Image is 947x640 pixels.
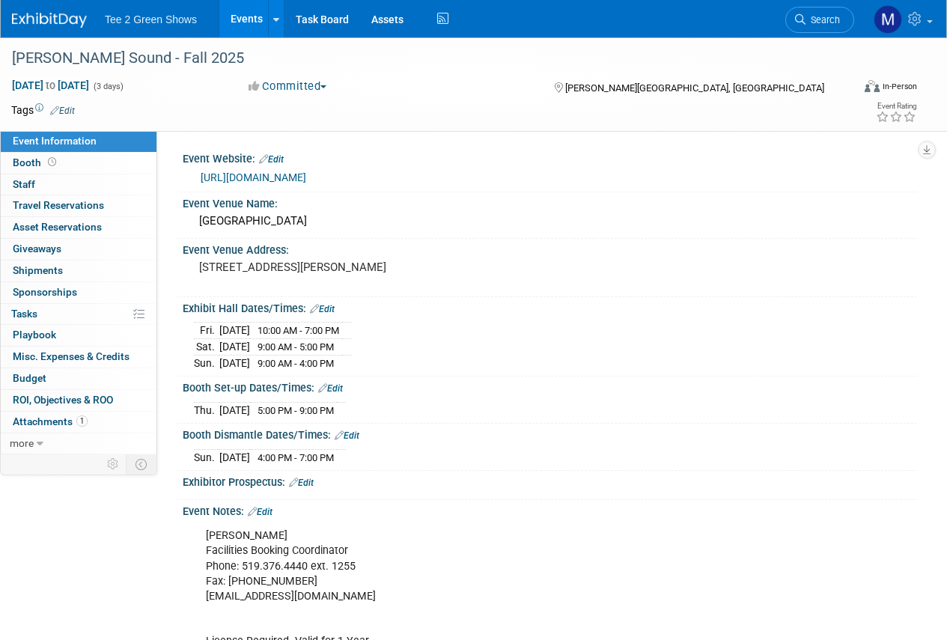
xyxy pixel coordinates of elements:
span: Misc. Expenses & Credits [13,350,130,362]
td: [DATE] [219,355,250,371]
span: more [10,437,34,449]
span: (3 days) [92,82,124,91]
a: Event Information [1,131,156,152]
span: Shipments [13,264,63,276]
div: Event Notes: [183,500,917,519]
pre: [STREET_ADDRESS][PERSON_NAME] [199,260,472,274]
div: Booth Dismantle Dates/Times: [183,424,917,443]
span: 10:00 AM - 7:00 PM [258,325,339,336]
span: Search [806,14,840,25]
td: [DATE] [219,402,250,418]
span: 9:00 AM - 4:00 PM [258,358,334,369]
a: Budget [1,368,156,389]
button: Committed [243,79,332,94]
span: Playbook [13,329,56,341]
span: [PERSON_NAME][GEOGRAPHIC_DATA], [GEOGRAPHIC_DATA] [565,82,824,94]
a: Edit [50,106,75,116]
img: ExhibitDay [12,13,87,28]
a: Search [785,7,854,33]
div: [GEOGRAPHIC_DATA] [194,210,906,233]
span: Tee 2 Green Shows [105,13,197,25]
div: In-Person [882,81,917,92]
a: Travel Reservations [1,195,156,216]
span: Giveaways [13,243,61,255]
img: Format-Inperson.png [865,80,880,92]
td: Fri. [194,323,219,339]
span: [DATE] [DATE] [11,79,90,92]
span: Booth [13,156,59,168]
td: [DATE] [219,449,250,465]
img: Michael Kruger [874,5,902,34]
td: Sat. [194,339,219,356]
a: Asset Reservations [1,217,156,238]
a: Playbook [1,325,156,346]
span: Booth not reserved yet [45,156,59,168]
a: Staff [1,174,156,195]
td: [DATE] [219,339,250,356]
span: 4:00 PM - 7:00 PM [258,452,334,463]
a: Edit [289,478,314,488]
span: 1 [76,415,88,427]
div: Event Venue Address: [183,239,917,257]
span: Attachments [13,415,88,427]
a: ROI, Objectives & ROO [1,390,156,411]
span: Tasks [11,308,37,320]
span: Budget [13,372,46,384]
a: more [1,433,156,454]
td: Tags [11,103,75,118]
a: Edit [335,430,359,441]
span: Travel Reservations [13,199,104,211]
a: Edit [248,507,272,517]
span: to [43,79,58,91]
div: Booth Set-up Dates/Times: [183,377,917,396]
div: [PERSON_NAME] Sound - Fall 2025 [7,45,840,72]
td: Toggle Event Tabs [127,454,157,474]
a: Tasks [1,304,156,325]
span: Event Information [13,135,97,147]
td: Sun. [194,449,219,465]
td: [DATE] [219,323,250,339]
div: Event Venue Name: [183,192,917,211]
td: Thu. [194,402,219,418]
div: Event Rating [876,103,916,110]
a: Giveaways [1,239,156,260]
a: Edit [310,304,335,314]
div: Event Website: [183,147,917,167]
a: Booth [1,153,156,174]
span: Sponsorships [13,286,77,298]
span: 9:00 AM - 5:00 PM [258,341,334,353]
a: Edit [318,383,343,394]
div: Exhibitor Prospectus: [183,471,917,490]
a: Shipments [1,260,156,281]
a: [URL][DOMAIN_NAME] [201,171,306,183]
td: Sun. [194,355,219,371]
a: Edit [259,154,284,165]
a: Sponsorships [1,282,156,303]
span: Asset Reservations [13,221,102,233]
a: Misc. Expenses & Credits [1,347,156,368]
div: Event Format [785,78,917,100]
td: Personalize Event Tab Strip [100,454,127,474]
a: Attachments1 [1,412,156,433]
span: Staff [13,178,35,190]
span: 5:00 PM - 9:00 PM [258,405,334,416]
span: ROI, Objectives & ROO [13,394,113,406]
div: Exhibit Hall Dates/Times: [183,297,917,317]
